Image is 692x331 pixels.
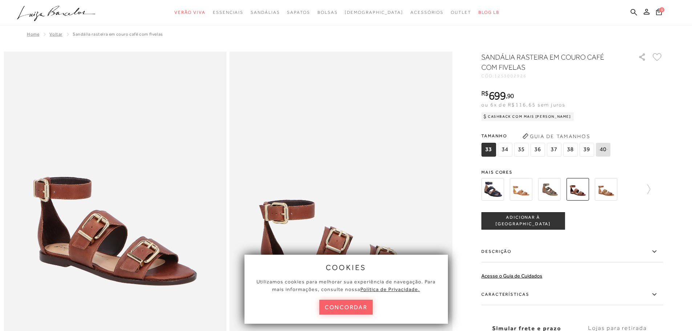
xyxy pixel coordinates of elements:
[510,178,532,201] img: Sandália rasteira arquitetônica castanho
[514,143,529,157] span: 35
[213,6,243,19] a: noSubCategoriesText
[481,90,489,97] i: R$
[319,300,373,315] button: concordar
[49,32,62,37] a: Voltar
[174,10,206,15] span: Verão Viva
[654,8,664,18] button: 0
[481,212,565,230] button: ADICIONAR À [GEOGRAPHIC_DATA]
[481,74,627,78] div: CÓD:
[451,10,471,15] span: Outlet
[547,143,561,157] span: 37
[73,32,163,37] span: SANDÁLIA RASTEIRA EM COURO CAFÉ COM FIVELAS
[360,286,420,292] a: Política de Privacidade.
[489,89,506,102] span: 699
[251,10,280,15] span: Sandálias
[494,73,527,78] span: 1253002926
[481,130,612,141] span: Tamanho
[579,143,594,157] span: 39
[345,6,403,19] a: noSubCategoriesText
[481,241,663,262] label: Descrição
[506,93,514,99] i: ,
[481,284,663,305] label: Características
[481,52,618,72] h1: SANDÁLIA RASTEIRA EM COURO CAFÉ COM FIVELAS
[481,170,663,174] span: Mais cores
[213,10,243,15] span: Essenciais
[27,32,39,37] a: Home
[451,6,471,19] a: noSubCategoriesText
[317,6,338,19] a: noSubCategoriesText
[498,143,512,157] span: 34
[482,214,564,227] span: ADICIONAR À [GEOGRAPHIC_DATA]
[507,92,514,100] span: 90
[659,7,664,12] span: 0
[256,279,436,292] span: Utilizamos cookies para melhorar sua experiência de navegação. Para mais informações, consulte nossa
[596,143,610,157] span: 40
[478,6,499,19] a: BLOG LB
[530,143,545,157] span: 36
[410,10,444,15] span: Acessórios
[478,10,499,15] span: BLOG LB
[563,143,578,157] span: 38
[481,143,496,157] span: 33
[481,102,565,108] span: ou 6x de R$116,65 sem juros
[566,178,589,201] img: SANDÁLIA RASTEIRA EM COURO CAFÉ COM FIVELAS
[538,178,561,201] img: Sandália rasteira arquitetônica cinza
[345,10,403,15] span: [DEMOGRAPHIC_DATA]
[410,6,444,19] a: noSubCategoriesText
[481,273,542,279] a: Acesse o Guia de Cuidados
[520,130,592,142] button: Guia de Tamanhos
[481,112,574,121] div: Cashback com Mais [PERSON_NAME]
[174,6,206,19] a: noSubCategoriesText
[595,178,617,201] img: SANDÁLIA RASTEIRA EM COURO CARAMELO COM FIVELAS
[317,10,338,15] span: Bolsas
[287,10,310,15] span: Sapatos
[251,6,280,19] a: noSubCategoriesText
[287,6,310,19] a: noSubCategoriesText
[481,178,504,201] img: Sandália rasteira arquitetônica azul
[326,263,367,271] span: cookies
